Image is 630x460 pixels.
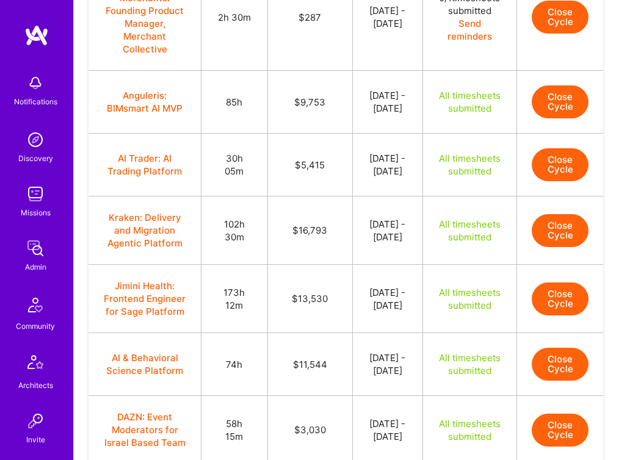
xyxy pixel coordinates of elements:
td: $9,753 [267,71,352,134]
button: Close Cycle [532,1,588,34]
img: bell [23,71,48,95]
div: All timesheets submitted [438,286,502,312]
td: [DATE] - [DATE] [352,333,422,396]
div: Community [16,320,55,332]
td: $11,544 [267,333,352,396]
td: 102h 30m [201,196,267,265]
button: Close Cycle [532,282,588,315]
button: Close Cycle [532,214,588,247]
div: Invite [26,433,45,446]
img: logo [24,24,49,46]
button: Send reminders [438,17,502,43]
div: Missions [21,206,51,219]
td: $5,415 [267,134,352,196]
img: Architects [21,350,50,379]
div: All timesheets submitted [438,89,502,115]
td: 30h 05m [201,134,267,196]
button: DAZN: Event Moderators for Israel Based Team [103,411,186,449]
button: Close Cycle [532,348,588,381]
div: All timesheets submitted [438,152,502,178]
button: Anguleris: BIMsmart AI MVP [103,89,186,115]
td: [DATE] - [DATE] [352,71,422,134]
button: Close Cycle [532,148,588,181]
img: Invite [23,409,48,433]
img: teamwork [23,182,48,206]
div: Architects [18,379,53,392]
div: All timesheets submitted [438,417,502,443]
div: All timesheets submitted [438,351,502,377]
button: Close Cycle [532,85,588,118]
img: admin teamwork [23,236,48,261]
button: Kraken: Delivery and Migration Agentic Platform [103,211,186,250]
td: $13,530 [267,265,352,333]
td: [DATE] - [DATE] [352,265,422,333]
div: All timesheets submitted [438,218,502,243]
td: 173h 12m [201,265,267,333]
img: Community [21,290,50,320]
button: Jimini Health: Frontend Engineer for Sage Platform [103,279,186,318]
td: [DATE] - [DATE] [352,196,422,265]
button: Close Cycle [532,414,588,447]
td: 85h [201,71,267,134]
td: 74h [201,333,267,396]
button: AI Trader: AI Trading Platform [103,152,186,178]
div: Notifications [14,95,57,108]
button: AI & Behavioral Science Platform [103,351,186,377]
td: [DATE] - [DATE] [352,134,422,196]
div: Discovery [18,152,53,165]
div: Admin [25,261,46,273]
td: $16,793 [267,196,352,265]
img: discovery [23,128,48,152]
